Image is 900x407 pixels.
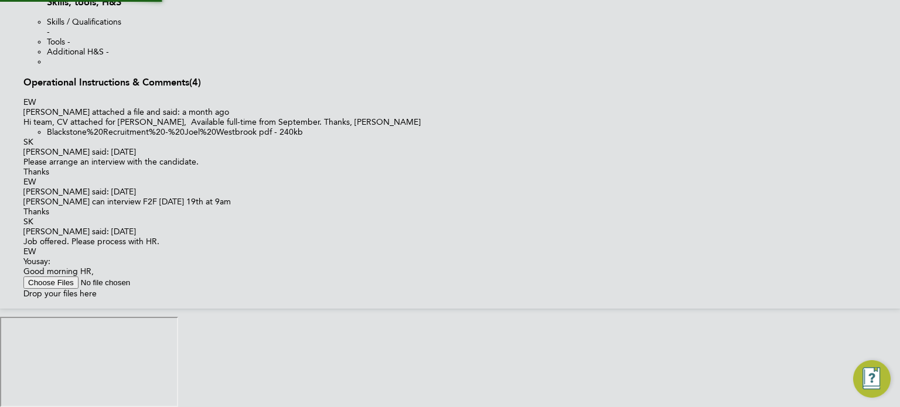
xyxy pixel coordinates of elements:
span: SK [23,137,33,147]
p: Job offered. Please process with HR. [23,237,900,247]
span: SK [23,217,33,227]
span: EW [23,97,36,107]
span: said: [92,147,109,157]
span: [DATE] [111,227,136,237]
div: Drop your files here [23,289,900,299]
span: [DATE] [111,147,136,157]
span: said: [92,187,109,197]
span: said: [92,227,109,237]
span: [PERSON_NAME] [23,107,90,117]
span: - [67,37,70,47]
span: [PERSON_NAME] [23,187,90,197]
span: (4) [189,77,201,88]
div: - [47,27,900,37]
span: EW [23,177,36,187]
span: [DATE] [111,187,136,197]
span: - [106,47,109,57]
p: Hi team, CV attached for [PERSON_NAME], Available full-time from September. Thanks, [PERSON_NAME] [23,117,900,127]
span: EW [23,247,36,256]
span: attached a file and said: [92,107,180,117]
label: Skills / Qualifications [47,17,121,27]
p: Please arrange an interview with the candidate. [23,157,900,167]
label: Tools [47,37,65,47]
div: Good morning HR, [23,266,900,276]
p: Thanks [23,167,900,177]
span: pdf - 240kb [259,127,303,137]
h3: Operational Instructions & Comments [23,77,900,88]
label: Additional H&S [47,47,104,57]
div: say: [23,256,900,266]
p: [PERSON_NAME] can interview F2F [DATE] 19th at 9am Thanks [23,197,900,217]
span: You [23,256,36,266]
span: [PERSON_NAME] [23,227,90,237]
span: a month ago [182,107,229,117]
a: Blackstone%20Recruitment%20-%20Joel%20Westbrook pdf - 240kb [47,127,303,137]
span: [PERSON_NAME] [23,147,90,157]
span: Blackstone%20Recruitment%20-%20Joel%20Westbrook [47,127,257,137]
button: Engage Resource Center [853,360,891,398]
